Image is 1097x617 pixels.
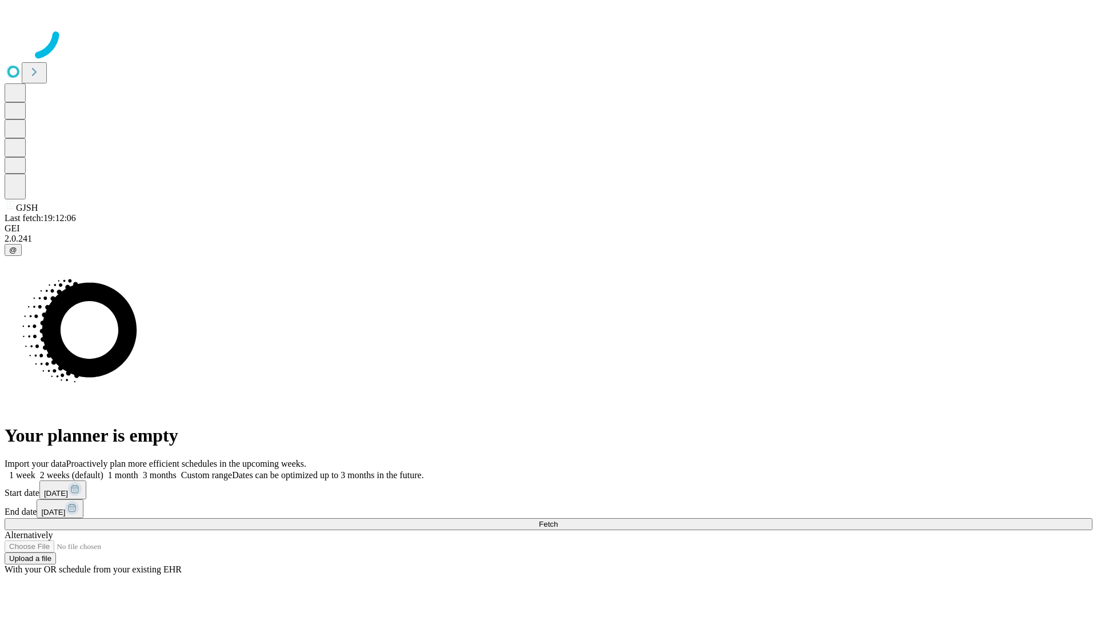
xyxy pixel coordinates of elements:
[5,223,1092,234] div: GEI
[5,564,182,574] span: With your OR schedule from your existing EHR
[232,470,423,480] span: Dates can be optimized up to 3 months in the future.
[9,470,35,480] span: 1 week
[5,213,76,223] span: Last fetch: 19:12:06
[5,480,1092,499] div: Start date
[5,425,1092,446] h1: Your planner is empty
[539,520,558,528] span: Fetch
[143,470,177,480] span: 3 months
[5,244,22,256] button: @
[40,470,103,480] span: 2 weeks (default)
[5,499,1092,518] div: End date
[16,203,38,213] span: GJSH
[5,234,1092,244] div: 2.0.241
[66,459,306,468] span: Proactively plan more efficient schedules in the upcoming weeks.
[181,470,232,480] span: Custom range
[44,489,68,498] span: [DATE]
[108,470,138,480] span: 1 month
[39,480,86,499] button: [DATE]
[5,518,1092,530] button: Fetch
[37,499,83,518] button: [DATE]
[9,246,17,254] span: @
[5,552,56,564] button: Upload a file
[41,508,65,516] span: [DATE]
[5,530,53,540] span: Alternatively
[5,459,66,468] span: Import your data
